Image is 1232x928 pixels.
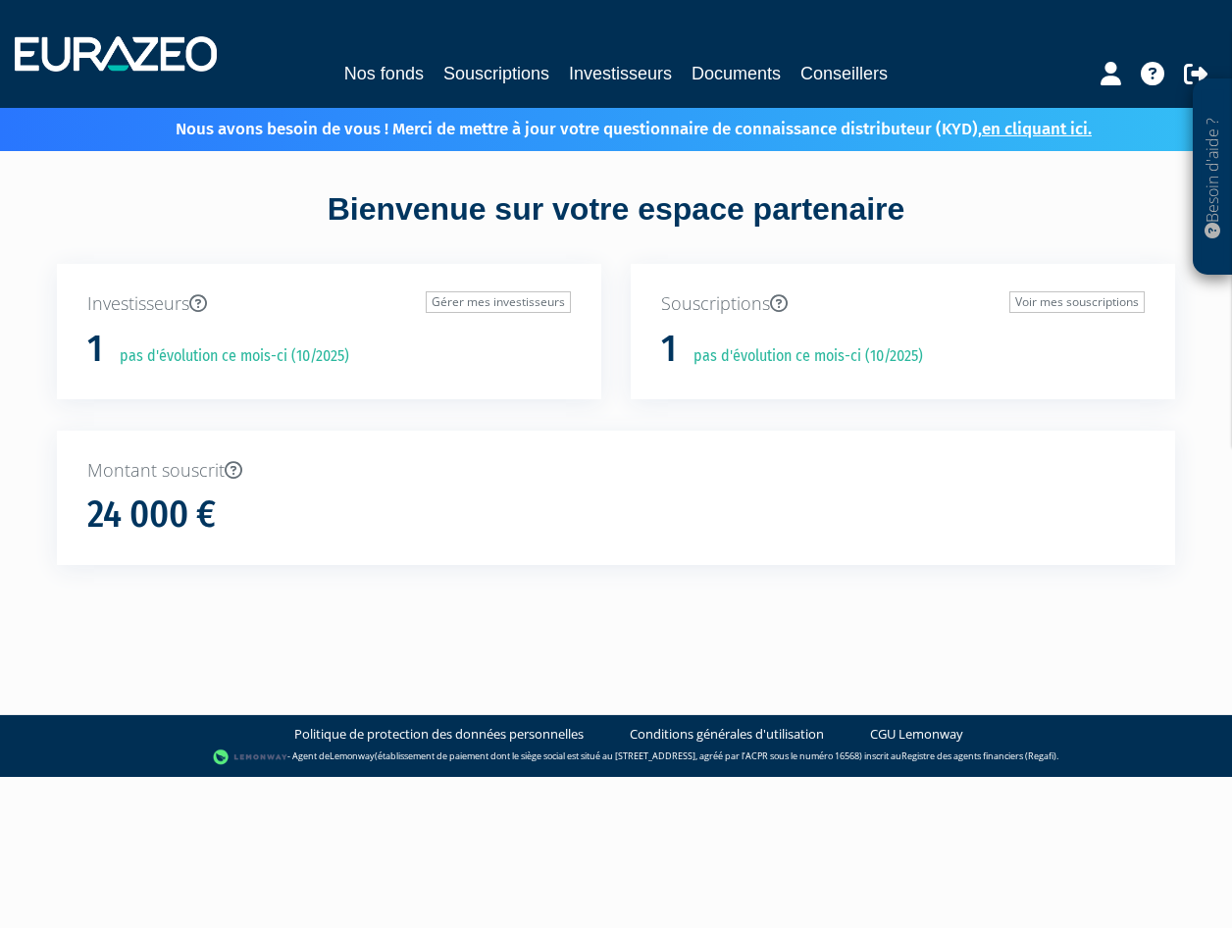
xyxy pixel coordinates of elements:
h1: 1 [87,329,103,370]
a: Conseillers [800,60,888,87]
a: Investisseurs [569,60,672,87]
p: pas d'évolution ce mois-ci (10/2025) [106,345,349,368]
h1: 24 000 € [87,494,216,536]
a: en cliquant ici. [982,119,1092,139]
div: Bienvenue sur votre espace partenaire [42,187,1190,264]
a: Voir mes souscriptions [1009,291,1145,313]
p: Besoin d'aide ? [1202,89,1224,266]
p: pas d'évolution ce mois-ci (10/2025) [680,345,923,368]
a: Souscriptions [443,60,549,87]
div: - Agent de (établissement de paiement dont le siège social est situé au [STREET_ADDRESS], agréé p... [20,748,1212,767]
a: Nos fonds [344,60,424,87]
a: CGU Lemonway [870,725,963,744]
img: logo-lemonway.png [213,748,288,767]
p: Souscriptions [661,291,1145,317]
a: Conditions générales d'utilisation [630,725,824,744]
h1: 1 [661,329,677,370]
a: Politique de protection des données personnelles [294,725,584,744]
a: Documents [692,60,781,87]
a: Gérer mes investisseurs [426,291,571,313]
a: Registre des agents financiers (Regafi) [901,750,1056,763]
p: Montant souscrit [87,458,1145,484]
p: Investisseurs [87,291,571,317]
p: Nous avons besoin de vous ! Merci de mettre à jour votre questionnaire de connaissance distribute... [119,113,1092,141]
a: Lemonway [330,750,375,763]
img: 1732889491-logotype_eurazeo_blanc_rvb.png [15,36,217,72]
